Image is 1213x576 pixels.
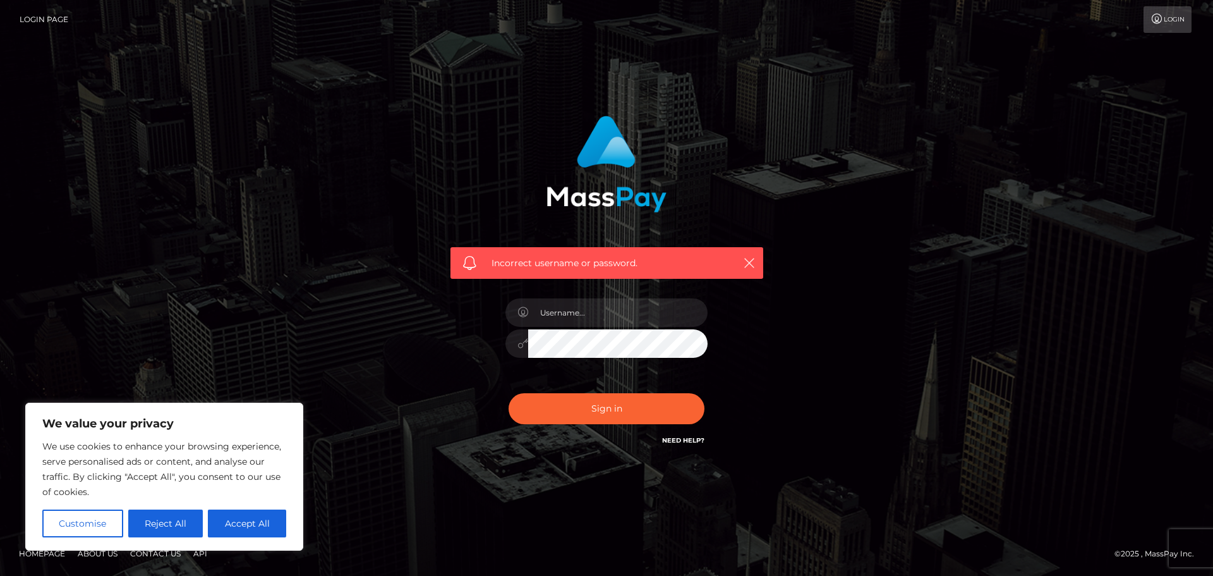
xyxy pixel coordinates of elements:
button: Sign in [509,393,704,424]
span: Incorrect username or password. [492,257,722,270]
p: We value your privacy [42,416,286,431]
a: Need Help? [662,436,704,444]
a: Homepage [14,544,70,563]
div: © 2025 , MassPay Inc. [1114,547,1204,561]
a: Login Page [20,6,68,33]
button: Customise [42,510,123,537]
img: MassPay Login [546,116,667,212]
a: Login [1144,6,1192,33]
button: Accept All [208,510,286,537]
p: We use cookies to enhance your browsing experience, serve personalised ads or content, and analys... [42,439,286,499]
input: Username... [528,298,708,327]
div: We value your privacy [25,403,303,551]
a: API [188,544,212,563]
a: Contact Us [125,544,186,563]
button: Reject All [128,510,203,537]
a: About Us [73,544,123,563]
